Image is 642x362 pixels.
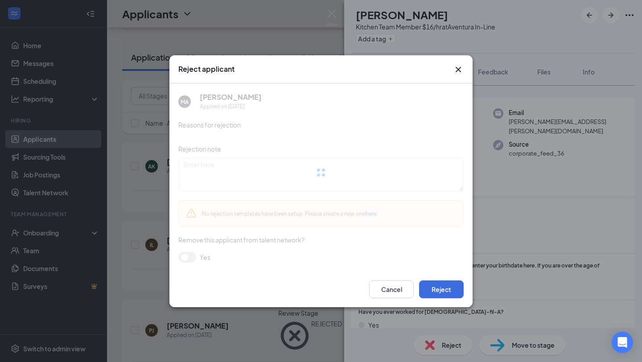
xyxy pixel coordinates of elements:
[419,280,464,298] button: Reject
[453,64,464,75] svg: Cross
[178,64,235,74] h3: Reject applicant
[453,64,464,75] button: Close
[612,332,633,353] div: Open Intercom Messenger
[369,280,414,298] button: Cancel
